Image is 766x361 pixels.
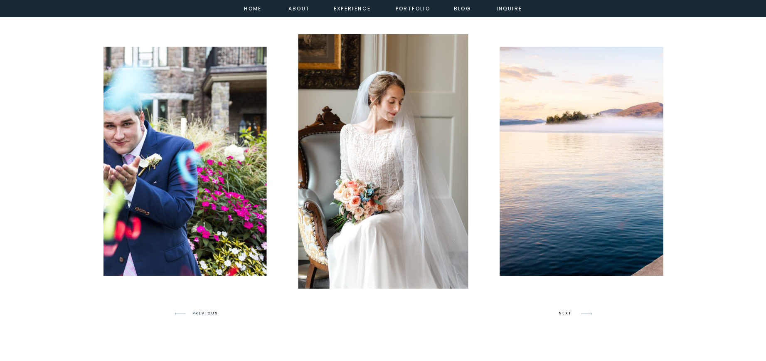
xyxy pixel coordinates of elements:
[242,4,264,12] a: home
[395,4,431,12] a: portfolio
[334,4,367,12] a: experience
[559,310,574,317] h3: NEXT
[288,4,307,12] a: about
[192,310,224,317] h3: PREVIOUS
[448,4,478,12] a: Blog
[495,4,525,12] a: inquire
